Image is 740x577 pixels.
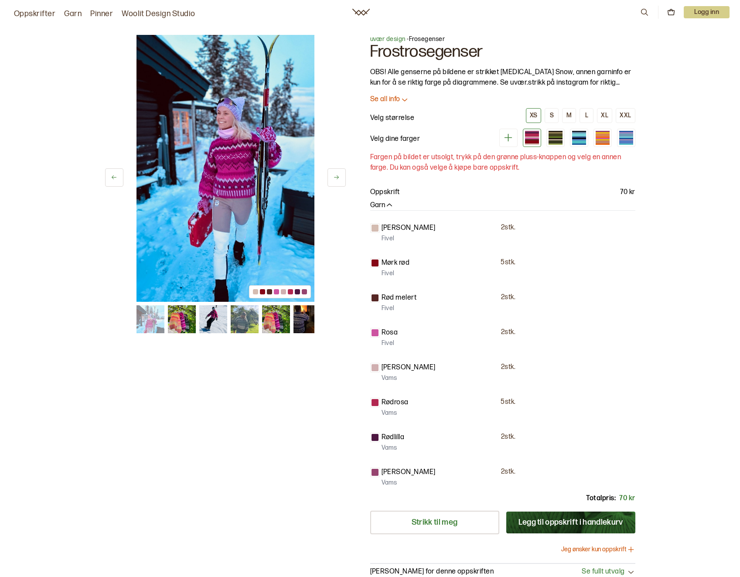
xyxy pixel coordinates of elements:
button: Legg til oppskrift i handlekurv [506,512,635,533]
p: 2 stk. [501,363,515,372]
a: uvær design [370,35,406,43]
p: Rødlilla [382,432,405,443]
a: Garn [64,8,82,20]
p: Vams [382,478,397,487]
p: 5 stk. [501,258,515,267]
p: Fargen på bildet er utsolgt, trykk på den grønne pluss-knappen og velg en annen farge. Du kan ogs... [370,152,635,173]
a: Woolit Design Studio [122,8,195,20]
p: Fivel [382,304,395,313]
h1: Frostrosegenser [370,44,635,60]
button: XL [597,108,612,123]
p: [PERSON_NAME] [382,467,436,478]
p: Fivel [382,234,395,243]
div: Variant 4 (utsolgt) [593,129,612,147]
p: [PERSON_NAME] [382,223,436,233]
div: Variant 11 [617,129,635,147]
button: XS [526,108,542,123]
p: 70 kr [620,187,635,198]
button: L [580,108,593,123]
div: XS [530,112,538,119]
button: XXL [616,108,635,123]
p: Velg dine farger [370,134,420,144]
p: Velg størrelse [370,113,415,123]
button: [PERSON_NAME] for denne oppskriftenSe fullt utvalg [370,567,635,577]
p: Rødrosa [382,397,409,408]
p: 2 stk. [501,433,515,442]
p: Rød melert [382,293,417,303]
button: Jeg ønsker kun oppskrift [561,545,635,554]
a: Oppskrifter [14,8,55,20]
p: Totalpris: [586,493,616,504]
p: Se all info [370,95,400,104]
div: M [566,112,572,119]
div: XL [601,112,608,119]
a: Strikk til meg [370,511,499,534]
p: - Frosegenser [370,35,635,44]
p: Fivel [382,339,395,348]
p: Fivel [382,269,395,278]
span: Se fullt utvalg [582,567,624,577]
p: OBS! Alle genserne på bildene er strikket [MEDICAL_DATA] Snow, annen garninfo er kun for å se rik... [370,67,635,88]
p: Vams [382,374,397,382]
p: 2 stk. [501,223,515,232]
p: 2 stk. [501,293,515,302]
p: Mørk rød [382,258,410,268]
p: Logg inn [684,6,730,18]
p: 2 stk. [501,468,515,477]
button: User dropdown [684,6,730,18]
a: Pinner [90,8,113,20]
p: 70 kr [619,493,635,504]
button: Se all info [370,95,635,104]
p: [PERSON_NAME] for denne oppskriften [370,567,494,577]
div: Variant 2 (utsolgt) [546,129,565,147]
button: Garn [370,201,394,210]
p: Rosa [382,328,398,338]
a: Woolit [352,9,370,16]
p: [PERSON_NAME] [382,362,436,373]
p: 5 stk. [501,398,515,407]
div: Variant 3 (utsolgt) [570,129,588,147]
div: S [550,112,554,119]
p: Vams [382,444,397,452]
button: S [545,108,559,123]
p: 2 stk. [501,328,515,337]
p: Oppskrift [370,187,400,198]
div: L [585,112,588,119]
p: Vams [382,409,397,417]
img: Bilde av oppskrift [136,35,314,302]
div: XXL [620,112,631,119]
div: Variant 1 (utsolgt) [523,129,541,147]
button: M [562,108,576,123]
